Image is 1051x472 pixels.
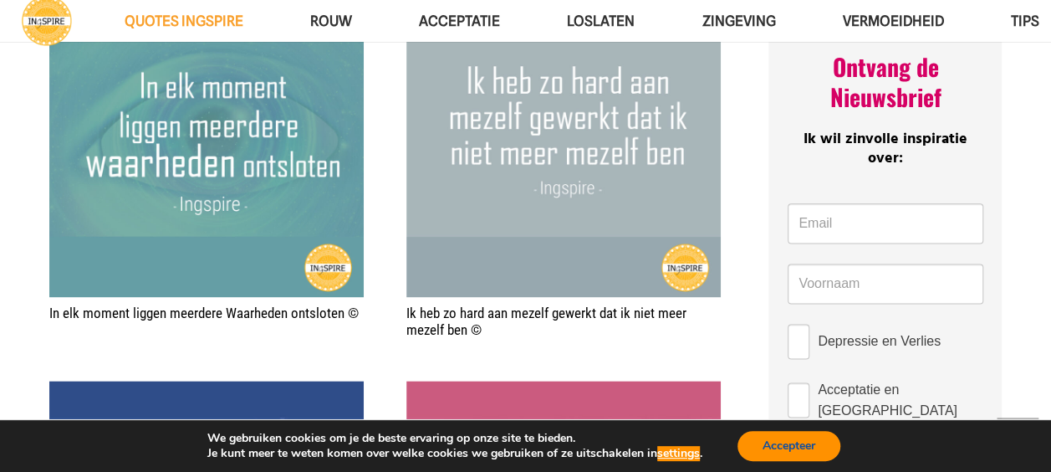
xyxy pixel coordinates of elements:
input: Acceptatie en [GEOGRAPHIC_DATA] [788,382,809,418]
a: Ik heb zo hard aan mezelf gewerkt dat ik niet meer mezelf ben © [406,305,686,338]
span: Ontvang de Nieuwsbrief [829,49,941,114]
span: ROUW [310,13,352,29]
input: Email [788,203,982,244]
input: Depressie en Verlies [788,324,809,359]
span: Acceptatie en [GEOGRAPHIC_DATA] [818,379,982,421]
input: Voornaam [788,264,982,304]
button: Accepteer [737,431,840,461]
span: Acceptatie [419,13,500,29]
span: Ik wil zinvolle inspiratie over: [804,127,967,171]
span: Depressie en Verlies [818,331,941,351]
span: Zingeving [702,13,775,29]
span: TIPS [1010,13,1038,29]
button: settings [657,446,700,461]
p: We gebruiken cookies om je de beste ervaring op onze site te bieden. [207,431,702,446]
span: Loslaten [567,13,635,29]
p: Je kunt meer te weten komen over welke cookies we gebruiken of ze uitschakelen in . [207,446,702,461]
span: QUOTES INGSPIRE [125,13,243,29]
a: Terug naar top [997,418,1038,459]
a: In elk moment liggen meerdere Waarheden ontsloten © [49,305,359,321]
span: VERMOEIDHEID [842,13,943,29]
